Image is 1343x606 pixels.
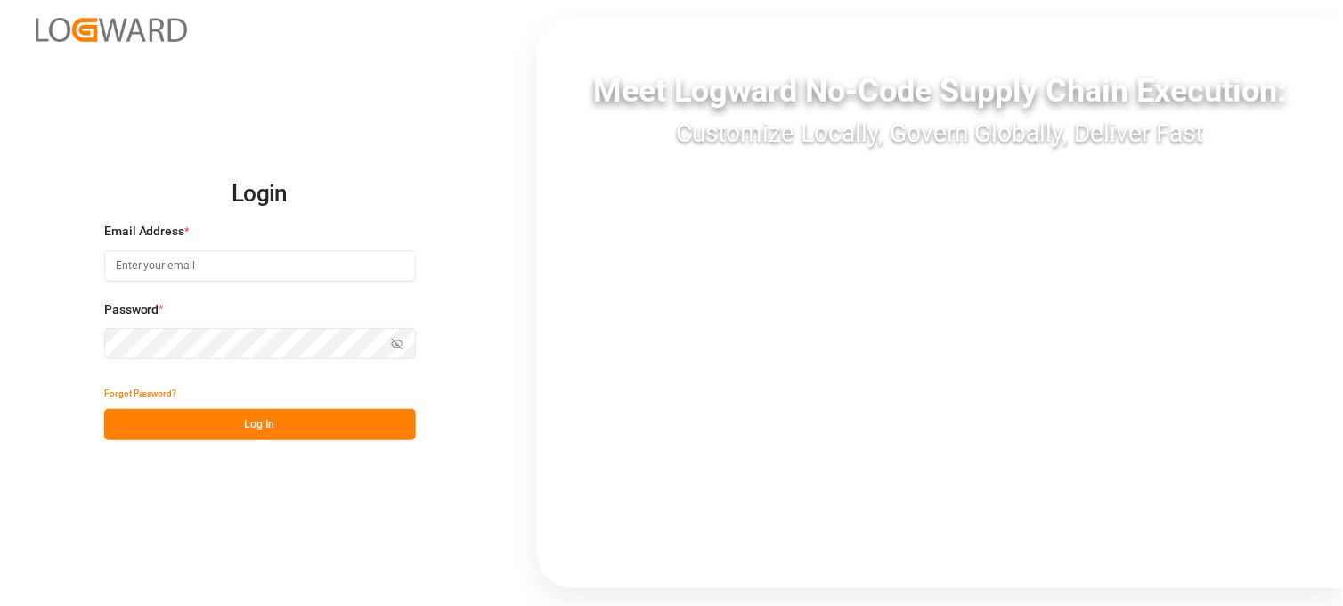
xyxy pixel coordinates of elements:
[537,115,1343,152] div: Customize Locally, Govern Globally, Deliver Fast
[104,378,177,409] button: Forgot Password?
[104,222,185,241] span: Email Address
[104,409,416,440] button: Log In
[36,18,187,42] img: Logward_new_orange.png
[104,166,416,223] h2: Login
[104,250,416,282] input: Enter your email
[104,300,159,319] span: Password
[537,67,1343,115] div: Meet Logward No-Code Supply Chain Execution:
